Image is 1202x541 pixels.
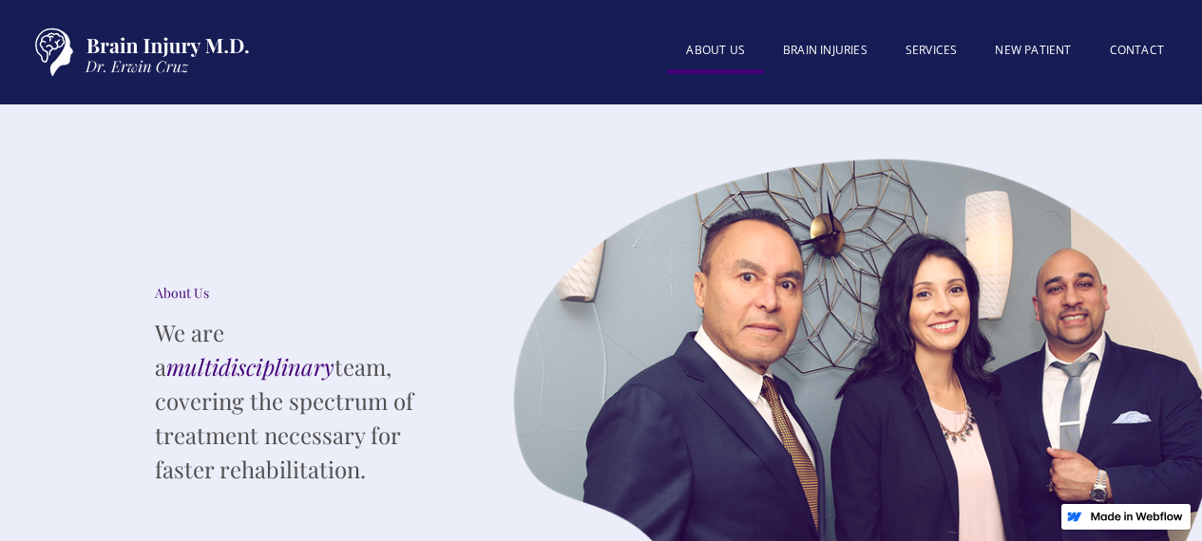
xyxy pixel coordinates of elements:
div: About Us [155,284,440,303]
a: About US [667,31,764,74]
a: New patient [976,31,1090,69]
p: We are a team, covering the spectrum of treatment necessary for faster rehabilitation. [155,315,440,486]
a: Contact [1091,31,1183,69]
a: BRAIN INJURIES [764,31,887,69]
a: home [19,19,257,85]
a: SERVICES [887,31,977,69]
em: multidisciplinary [166,351,334,382]
img: Made in Webflow [1090,512,1183,521]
